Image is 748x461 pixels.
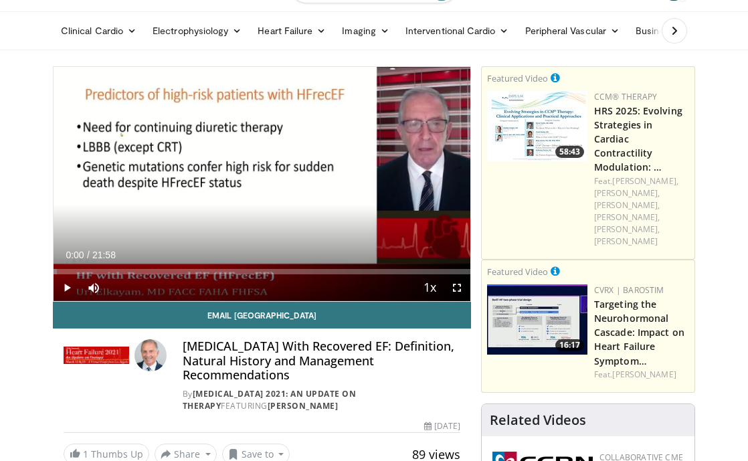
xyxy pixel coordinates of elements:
[612,369,676,380] a: [PERSON_NAME]
[594,199,660,211] a: [PERSON_NAME],
[64,339,129,371] img: Heart Failure 2021: An Update on Therapy
[594,211,660,223] a: [PERSON_NAME],
[417,274,444,301] button: Playback Rate
[54,269,470,274] div: Progress Bar
[487,72,548,84] small: Featured Video
[487,284,587,355] a: 16:17
[628,17,696,44] a: Business
[487,284,587,355] img: f3314642-f119-4bcb-83d2-db4b1a91d31e.150x105_q85_crop-smart_upscale.jpg
[594,104,682,173] a: HRS 2025: Evolving Strategies in Cardiac Contractility Modulation: …
[183,388,357,411] a: [MEDICAL_DATA] 2021: An Update on Therapy
[424,420,460,432] div: [DATE]
[54,67,470,301] video-js: Video Player
[594,236,658,247] a: [PERSON_NAME]
[183,388,460,412] div: By FEATURING
[183,339,460,383] h4: [MEDICAL_DATA] With Recovered EF: Definition, Natural History and Management Recommendations
[487,266,548,278] small: Featured Video
[53,17,145,44] a: Clinical Cardio
[145,17,250,44] a: Electrophysiology
[134,339,167,371] img: Avatar
[87,250,90,260] span: /
[555,339,584,351] span: 16:17
[594,369,689,381] div: Feat.
[594,175,689,248] div: Feat.
[517,17,628,44] a: Peripheral Vascular
[594,298,684,367] a: Targeting the Neurohormonal Cascade: Impact on Heart Failure Symptom…
[54,274,80,301] button: Play
[250,17,334,44] a: Heart Failure
[555,146,584,158] span: 58:43
[612,175,678,187] a: [PERSON_NAME],
[444,274,470,301] button: Fullscreen
[92,250,116,260] span: 21:58
[80,274,107,301] button: Mute
[594,187,660,199] a: [PERSON_NAME],
[334,17,397,44] a: Imaging
[487,91,587,161] img: 3f694bbe-f46e-4e2a-ab7b-fff0935bbb6c.150x105_q85_crop-smart_upscale.jpg
[594,284,664,296] a: CVRx | Barostim
[397,17,517,44] a: Interventional Cardio
[268,400,339,411] a: [PERSON_NAME]
[53,302,471,329] a: Email [GEOGRAPHIC_DATA]
[487,91,587,161] a: 58:43
[66,250,84,260] span: 0:00
[594,223,660,235] a: [PERSON_NAME],
[490,412,586,428] h4: Related Videos
[594,91,657,102] a: CCM® Therapy
[83,448,88,460] span: 1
